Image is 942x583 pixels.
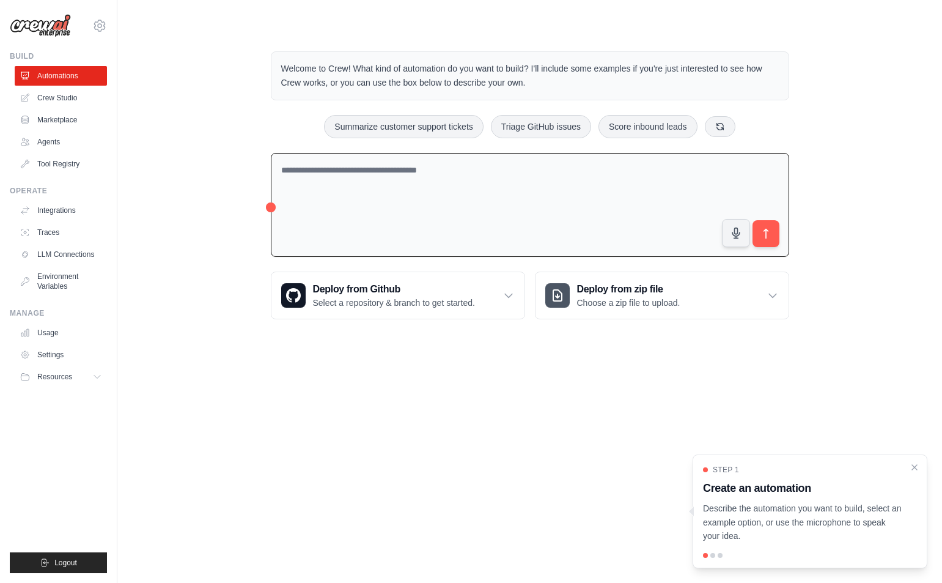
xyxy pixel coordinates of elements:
p: Describe the automation you want to build, select an example option, or use the microphone to spe... [703,502,902,543]
a: Settings [15,345,107,365]
a: Traces [15,223,107,242]
div: Operate [10,186,107,196]
div: Manage [10,308,107,318]
span: Logout [54,558,77,568]
a: LLM Connections [15,245,107,264]
button: Summarize customer support tickets [324,115,483,138]
img: Logo [10,14,71,37]
p: Choose a zip file to upload. [577,297,680,309]
a: Crew Studio [15,88,107,108]
p: Select a repository & branch to get started. [313,297,475,309]
a: Integrations [15,201,107,220]
span: Resources [37,372,72,382]
h3: Deploy from zip file [577,282,680,297]
a: Marketplace [15,110,107,130]
span: Step 1 [713,465,739,475]
h3: Create an automation [703,480,902,497]
button: Score inbound leads [598,115,697,138]
a: Agents [15,132,107,152]
button: Close walkthrough [910,462,919,472]
button: Resources [15,367,107,387]
a: Tool Registry [15,154,107,174]
a: Usage [15,323,107,343]
a: Environment Variables [15,267,107,296]
div: Build [10,51,107,61]
a: Automations [15,66,107,86]
button: Logout [10,552,107,573]
button: Triage GitHub issues [491,115,591,138]
h3: Deploy from Github [313,282,475,297]
p: Welcome to Crew! What kind of automation do you want to build? I'll include some examples if you'... [281,62,779,90]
